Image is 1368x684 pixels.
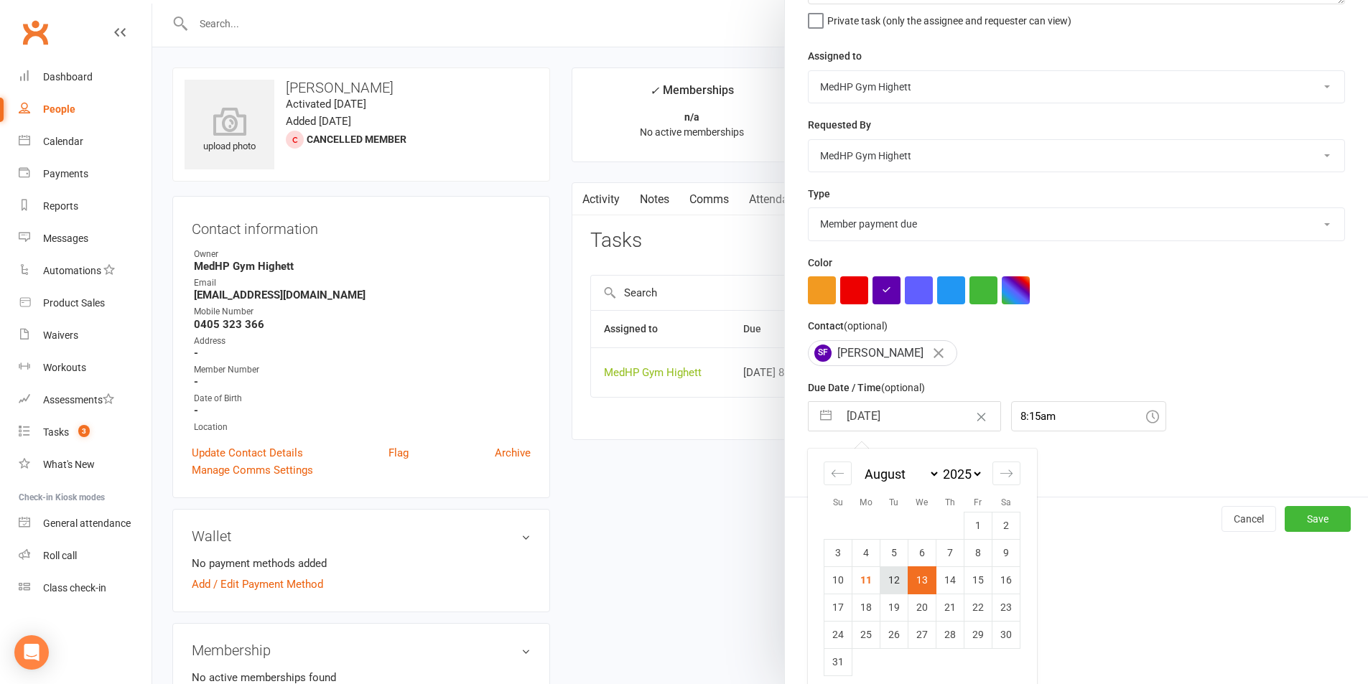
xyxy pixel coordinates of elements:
a: Product Sales [19,287,152,319]
a: Clubworx [17,14,53,50]
button: Clear Date [969,403,994,430]
div: Workouts [43,362,86,373]
td: Saturday, August 9, 2025 [992,539,1020,566]
td: Friday, August 22, 2025 [964,594,992,621]
a: Calendar [19,126,152,158]
small: We [916,497,928,507]
td: Monday, August 18, 2025 [852,594,880,621]
div: Assessments [43,394,114,406]
a: Automations [19,255,152,287]
a: Messages [19,222,152,255]
td: Tuesday, August 12, 2025 [880,566,908,594]
td: Saturday, August 16, 2025 [992,566,1020,594]
div: Messages [43,233,88,244]
td: Sunday, August 3, 2025 [824,539,852,566]
div: Reports [43,200,78,212]
a: Payments [19,158,152,190]
a: Class kiosk mode [19,572,152,604]
label: Type [808,186,830,202]
div: [PERSON_NAME] [808,340,957,366]
small: Fr [974,497,982,507]
td: Wednesday, August 6, 2025 [908,539,936,566]
a: Tasks 3 [19,416,152,449]
td: Thursday, August 28, 2025 [936,621,964,648]
td: Monday, August 11, 2025 [852,566,880,594]
td: Sunday, August 10, 2025 [824,566,852,594]
td: Sunday, August 17, 2025 [824,594,852,621]
label: Due Date / Time [808,380,925,395]
span: Private task (only the assignee and requester can view) [827,10,1071,27]
td: Wednesday, August 27, 2025 [908,621,936,648]
td: Saturday, August 23, 2025 [992,594,1020,621]
td: Selected. Wednesday, August 13, 2025 [908,566,936,594]
a: Roll call [19,540,152,572]
label: Assigned to [808,48,862,64]
button: Save [1285,506,1351,532]
a: Assessments [19,384,152,416]
td: Friday, August 8, 2025 [964,539,992,566]
a: Workouts [19,352,152,384]
small: Th [945,497,955,507]
td: Monday, August 25, 2025 [852,621,880,648]
span: SF [814,345,832,362]
div: Product Sales [43,297,105,309]
td: Thursday, August 7, 2025 [936,539,964,566]
small: Mo [860,497,873,507]
small: Sa [1001,497,1011,507]
td: Saturday, August 2, 2025 [992,512,1020,539]
span: 3 [78,425,90,437]
div: Tasks [43,426,69,438]
div: What's New [43,459,95,470]
a: Reports [19,190,152,222]
td: Friday, August 1, 2025 [964,512,992,539]
div: Dashboard [43,71,93,83]
td: Wednesday, August 20, 2025 [908,594,936,621]
small: (optional) [881,382,925,393]
button: Cancel [1222,506,1276,532]
a: What's New [19,449,152,481]
td: Saturday, August 30, 2025 [992,621,1020,648]
td: Friday, August 29, 2025 [964,621,992,648]
div: Move backward to switch to the previous month. [824,462,852,485]
td: Friday, August 15, 2025 [964,566,992,594]
td: Monday, August 4, 2025 [852,539,880,566]
td: Thursday, August 21, 2025 [936,594,964,621]
small: Tu [889,497,898,507]
td: Tuesday, August 5, 2025 [880,539,908,566]
div: Roll call [43,550,77,561]
td: Sunday, August 31, 2025 [824,648,852,675]
a: People [19,93,152,126]
a: Waivers [19,319,152,352]
label: Contact [808,318,888,334]
div: Move forward to switch to the next month. [992,462,1020,485]
div: Class check-in [43,582,106,594]
div: Waivers [43,329,78,341]
a: Dashboard [19,61,152,93]
div: Payments [43,168,88,179]
div: Automations [43,265,101,276]
a: General attendance kiosk mode [19,507,152,540]
small: (optional) [844,320,888,332]
div: Open Intercom Messenger [14,635,49,670]
div: General attendance [43,517,131,529]
small: Su [833,497,843,507]
td: Thursday, August 14, 2025 [936,566,964,594]
td: Tuesday, August 26, 2025 [880,621,908,648]
label: Color [808,255,832,271]
div: Calendar [43,136,83,147]
td: Sunday, August 24, 2025 [824,621,852,648]
label: Requested By [808,117,871,133]
td: Tuesday, August 19, 2025 [880,594,908,621]
div: People [43,103,75,115]
label: Email preferences [808,445,891,461]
